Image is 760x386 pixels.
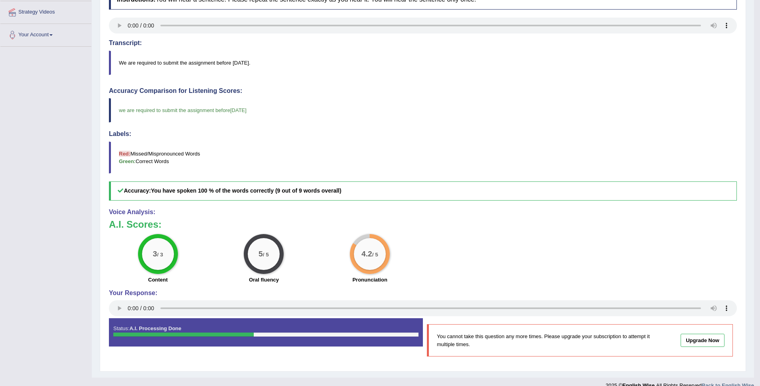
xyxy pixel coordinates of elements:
[109,219,162,230] b: A.I. Scores:
[249,276,279,284] label: Oral fluency
[230,107,247,113] span: [DATE]
[109,142,737,173] blockquote: Missed/Mispronounced Words Correct Words
[109,318,423,346] div: Status:
[681,334,724,347] a: Upgrade Now
[109,39,737,47] h4: Transcript:
[153,249,157,258] big: 3
[361,249,372,258] big: 4.2
[119,107,230,113] span: we are required to submit the assignment before
[263,252,269,258] small: / 5
[0,24,91,44] a: Your Account
[437,333,653,348] p: You cannot take this question any more times. Please upgrade your subscription to attempt it mult...
[372,252,378,258] small: / 5
[0,1,91,21] a: Strategy Videos
[119,158,136,164] b: Green:
[109,87,737,95] h4: Accuracy Comparison for Listening Scores:
[157,252,163,258] small: / 3
[129,325,181,331] strong: A.I. Processing Done
[119,151,130,157] b: Red:
[109,181,737,200] h5: Accuracy:
[109,51,737,75] blockquote: We are required to submit the assignment before [DATE].
[259,249,263,258] big: 5
[109,209,737,216] h4: Voice Analysis:
[109,130,737,138] h4: Labels:
[352,276,387,284] label: Pronunciation
[148,276,168,284] label: Content
[151,187,341,194] b: You have spoken 100 % of the words correctly (9 out of 9 words overall)
[109,289,737,297] h4: Your Response:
